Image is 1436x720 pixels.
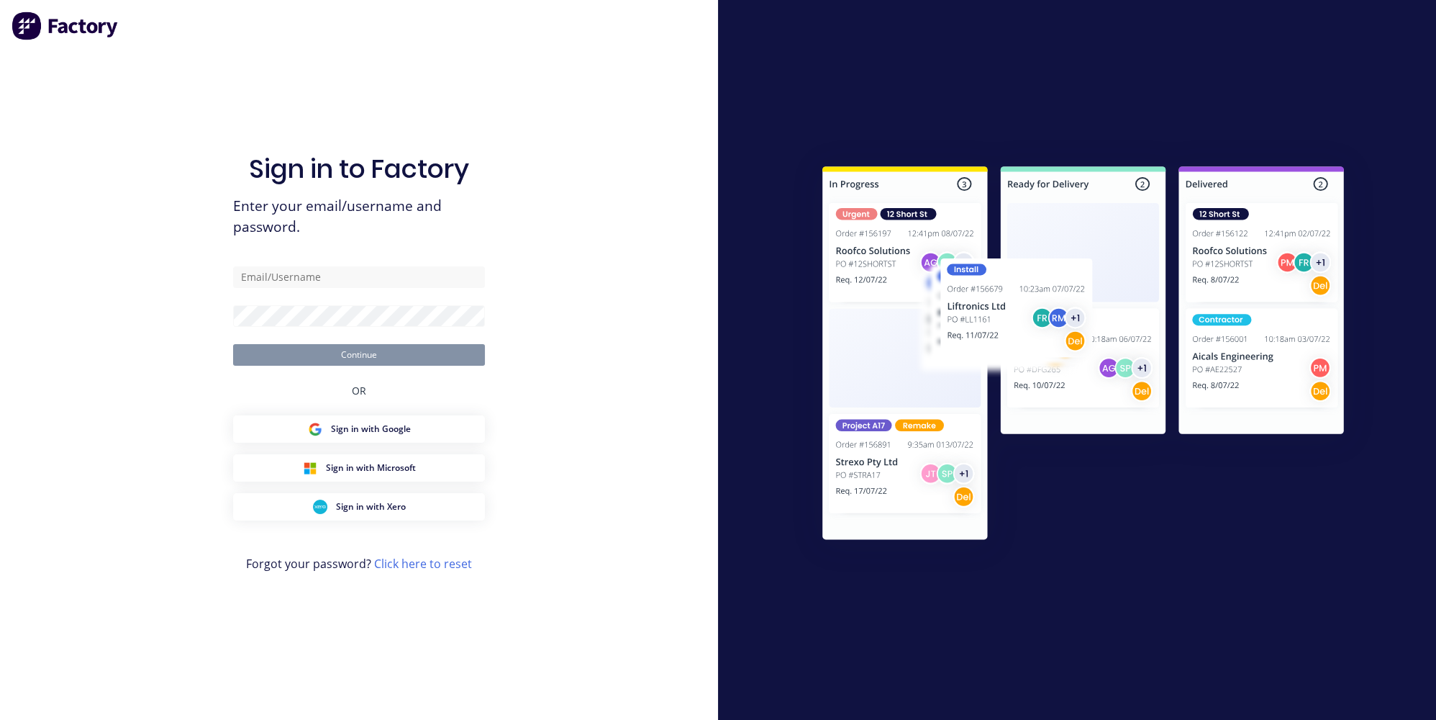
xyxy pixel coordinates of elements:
div: OR [352,366,366,415]
span: Sign in with Xero [336,500,406,513]
button: Xero Sign inSign in with Xero [233,493,485,521]
button: Microsoft Sign inSign in with Microsoft [233,454,485,482]
img: Google Sign in [308,422,322,436]
img: Factory [12,12,119,40]
span: Sign in with Microsoft [326,462,416,474]
a: Click here to reset [374,556,472,572]
img: Xero Sign in [313,500,327,514]
h1: Sign in to Factory [249,153,469,184]
span: Sign in with Google [331,423,411,436]
input: Email/Username [233,266,485,288]
button: Google Sign inSign in with Google [233,415,485,443]
span: Enter your email/username and password. [233,196,485,238]
button: Continue [233,344,485,366]
img: Sign in [791,138,1376,574]
span: Forgot your password? [246,555,472,572]
img: Microsoft Sign in [303,461,317,475]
